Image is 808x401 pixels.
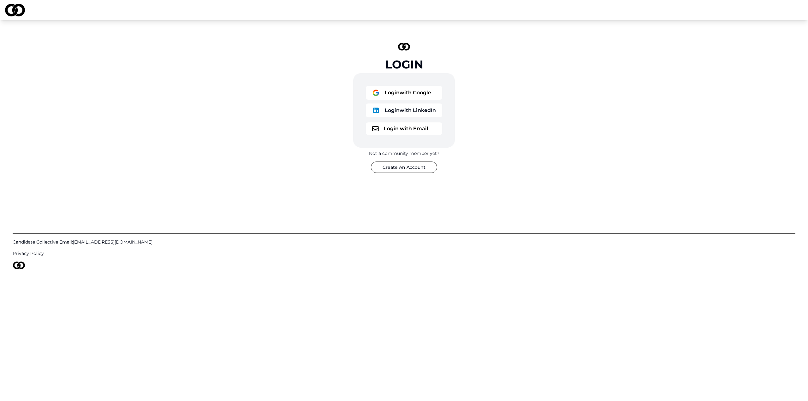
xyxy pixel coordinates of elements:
[366,122,442,135] button: logoLogin with Email
[398,43,410,50] img: logo
[73,239,152,245] span: [EMAIL_ADDRESS][DOMAIN_NAME]
[372,89,380,97] img: logo
[372,126,379,131] img: logo
[366,103,442,117] button: logoLoginwith LinkedIn
[372,107,380,114] img: logo
[5,4,25,16] img: logo
[366,86,442,100] button: logoLoginwith Google
[13,250,795,257] a: Privacy Policy
[13,262,25,269] img: logo
[385,58,423,71] div: Login
[13,239,795,245] a: Candidate Collective Email:[EMAIL_ADDRESS][DOMAIN_NAME]
[369,150,439,156] div: Not a community member yet?
[371,162,437,173] button: Create An Account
